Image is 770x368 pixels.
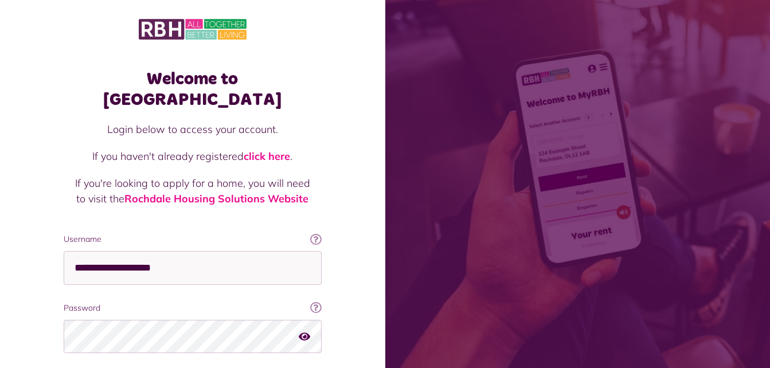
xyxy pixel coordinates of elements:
p: If you're looking to apply for a home, you will need to visit the [75,175,310,206]
p: Login below to access your account. [75,122,310,137]
img: MyRBH [139,17,247,41]
a: click here [244,150,290,163]
a: Rochdale Housing Solutions Website [124,192,308,205]
label: Username [64,233,322,245]
label: Password [64,302,322,314]
p: If you haven't already registered . [75,148,310,164]
h1: Welcome to [GEOGRAPHIC_DATA] [64,69,322,110]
